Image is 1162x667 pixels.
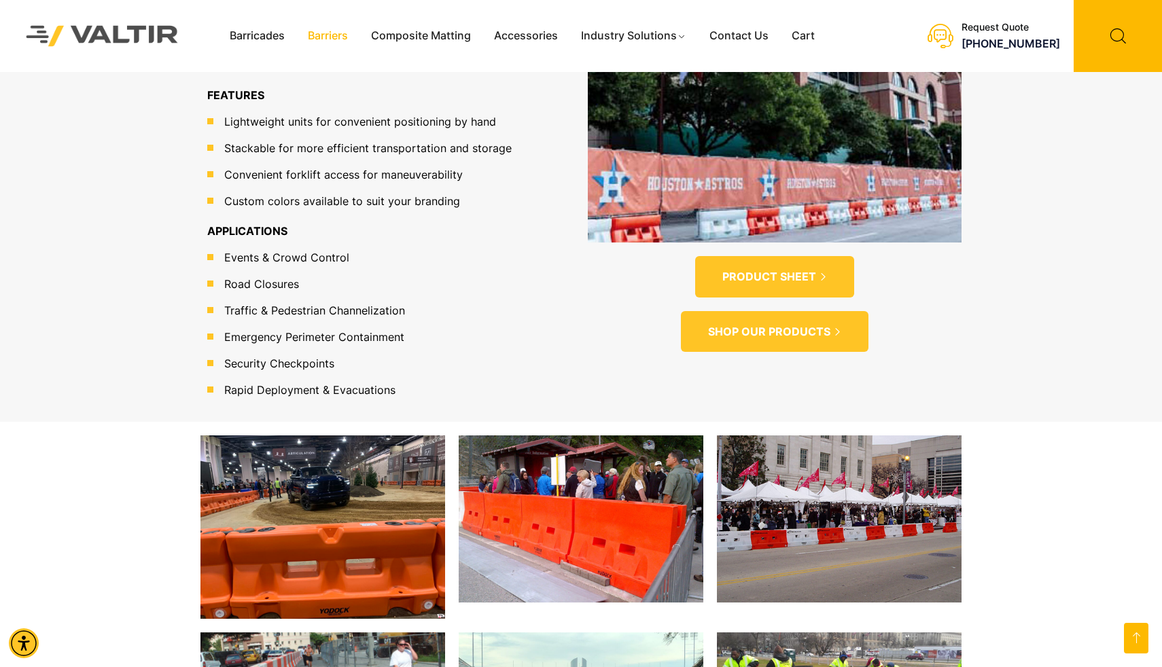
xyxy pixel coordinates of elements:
[708,325,830,339] span: SHOP OUR PRODUCTS
[10,10,194,62] img: Valtir Rentals
[296,26,359,46] a: Barriers
[962,22,1060,33] div: Request Quote
[681,311,868,353] a: SHOP OUR PRODUCTS
[698,26,780,46] a: Contact Us
[221,193,460,209] span: Custom colors available to suit your branding
[221,166,463,183] span: Convenient forklift access for maneuverability
[962,37,1060,50] a: call (888) 496-3625
[221,140,512,156] span: Stackable for more efficient transportation and storage
[588,33,962,242] img: PRODUCT SHEET
[482,26,569,46] a: Accessories
[221,382,395,398] span: Rapid Deployment & Evacuations
[722,270,816,284] span: PRODUCT SHEET
[207,88,264,102] b: FEATURES
[9,628,39,658] div: Accessibility Menu
[207,224,287,238] b: APPLICATIONS
[459,435,703,602] img: A crowd gathers near orange traffic barriers in front of an information booth, with a mix of peop...
[221,302,405,319] span: Traffic & Pedestrian Channelization
[695,256,854,298] a: PRODUCT SHEET
[221,249,349,266] span: Events & Crowd Control
[221,276,299,292] span: Road Closures
[200,435,445,619] img: A dark truck navigates a dirt track at an event, with orange barriers and spectators in the backg...
[569,26,698,46] a: Industry Solutions
[221,329,404,345] span: Emergency Perimeter Containment
[359,26,482,46] a: Composite Matting
[717,435,962,602] img: A street market scene with white tents, colorful flags, and people browsing various stalls. Traff...
[780,26,826,46] a: Cart
[1124,623,1148,653] a: Open this option
[218,26,296,46] a: Barricades
[221,355,334,372] span: Security Checkpoints
[221,113,496,130] span: Lightweight units for convenient positioning by hand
